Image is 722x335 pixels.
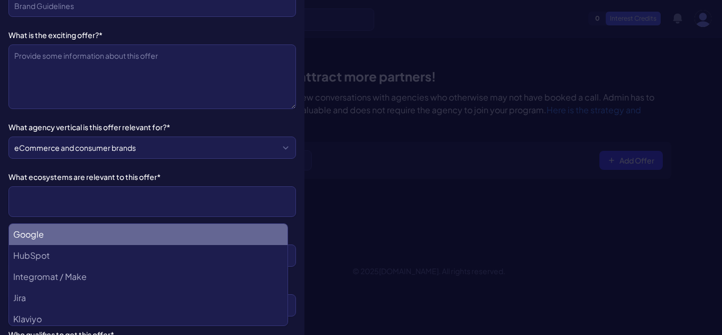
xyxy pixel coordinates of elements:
li: HubSpot [9,245,288,266]
li: Klaviyo [9,309,288,330]
label: What is the exciting offer?* [8,30,296,40]
label: What agency vertical is this offer relevant for?* [8,122,296,132]
label: What ecosystems are relevant to this offer* [8,171,296,182]
li: Google [9,224,288,245]
li: Integromat / Make [9,266,288,287]
li: Jira [9,287,288,309]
